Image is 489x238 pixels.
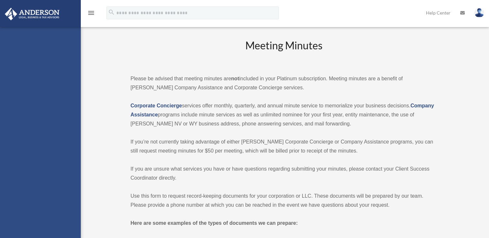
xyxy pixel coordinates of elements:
p: Use this form to request record-keeping documents for your corporation or LLC. These documents wi... [131,192,438,210]
i: menu [87,9,95,17]
strong: Here are some examples of the types of documents we can prepare: [131,220,298,226]
p: If you are unsure what services you have or have questions regarding submitting your minutes, ple... [131,164,438,183]
p: services offer monthly, quarterly, and annual minute service to memorialize your business decisio... [131,101,438,128]
a: Company Assistance [131,103,434,117]
p: Please be advised that meeting minutes are included in your Platinum subscription. Meeting minute... [131,74,438,92]
strong: not [231,76,239,81]
h2: Meeting Minutes [131,38,438,65]
i: search [108,9,115,16]
a: menu [87,11,95,17]
p: If you’re not currently taking advantage of either [PERSON_NAME] Corporate Concierge or Company A... [131,137,438,155]
a: Corporate Concierge [131,103,182,108]
img: Anderson Advisors Platinum Portal [3,8,61,20]
img: User Pic [474,8,484,17]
